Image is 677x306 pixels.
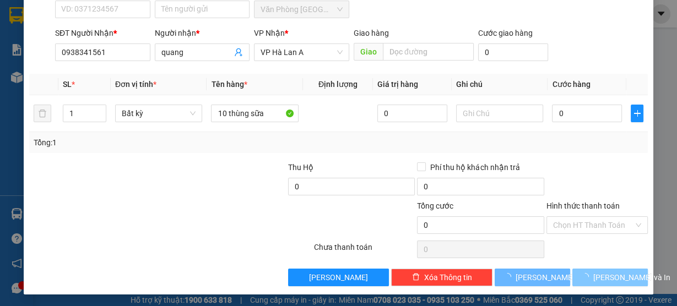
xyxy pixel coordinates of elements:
[122,105,196,122] span: Bất kỳ
[34,105,51,122] button: delete
[377,80,418,89] span: Giá trị hàng
[572,269,648,286] button: [PERSON_NAME] và In
[309,271,368,283] span: [PERSON_NAME]
[417,201,453,210] span: Tổng cước
[261,1,343,18] span: Văn Phòng Sài Gòn
[478,29,533,37] label: Cước giao hàng
[456,105,544,122] input: Ghi Chú
[495,269,570,286] button: [PERSON_NAME]
[318,80,358,89] span: Định lượng
[354,43,383,61] span: Giao
[63,80,72,89] span: SL
[155,27,250,39] div: Người nhận
[546,201,620,210] label: Hình thức thanh toán
[631,105,643,122] button: plus
[115,80,156,89] span: Đơn vị tính
[391,269,492,286] button: deleteXóa Thông tin
[313,241,416,260] div: Chưa thanh toán
[631,109,643,118] span: plus
[211,80,247,89] span: Tên hàng
[34,136,262,149] div: Tổng: 1
[377,105,447,122] input: 0
[354,29,389,37] span: Giao hàng
[383,43,474,61] input: Dọc đường
[424,271,472,283] span: Xóa Thông tin
[412,273,420,282] span: delete
[55,27,150,39] div: SĐT Người Nhận
[288,163,313,172] span: Thu Hộ
[234,48,243,57] span: user-add
[516,271,575,283] span: [PERSON_NAME]
[478,43,549,61] input: Cước giao hàng
[593,271,670,283] span: [PERSON_NAME] và In
[426,161,524,173] span: Phí thu hộ khách nhận trả
[211,105,299,122] input: VD: Bàn, Ghế
[261,44,343,61] span: VP Hà Lan A
[254,29,285,37] span: VP Nhận
[581,273,593,281] span: loading
[552,80,590,89] span: Cước hàng
[503,273,516,281] span: loading
[288,269,389,286] button: [PERSON_NAME]
[452,74,548,95] th: Ghi chú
